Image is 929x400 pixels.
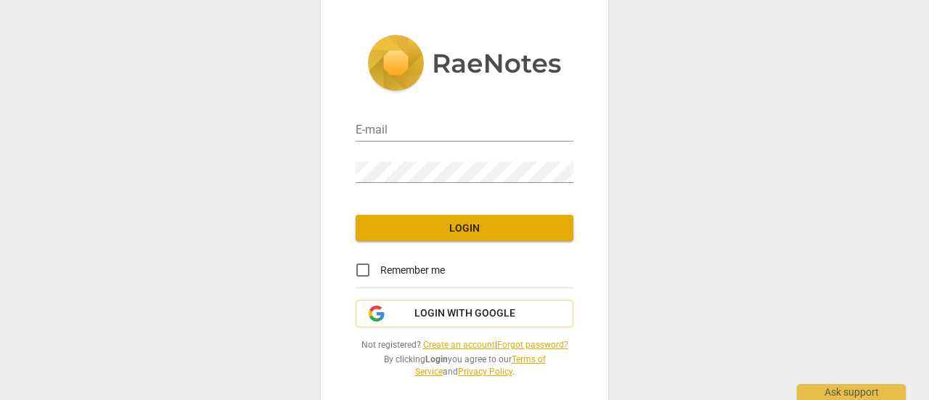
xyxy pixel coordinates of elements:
[356,215,573,241] button: Login
[356,339,573,351] span: Not registered? |
[367,35,562,94] img: 5ac2273c67554f335776073100b6d88f.svg
[458,367,512,377] a: Privacy Policy
[367,221,562,236] span: Login
[356,300,573,327] button: Login with Google
[356,354,573,377] span: By clicking you agree to our and .
[414,306,515,321] span: Login with Google
[425,354,448,364] b: Login
[415,354,546,377] a: Terms of Service
[497,340,568,350] a: Forgot password?
[797,384,906,400] div: Ask support
[380,263,445,278] span: Remember me
[423,340,495,350] a: Create an account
